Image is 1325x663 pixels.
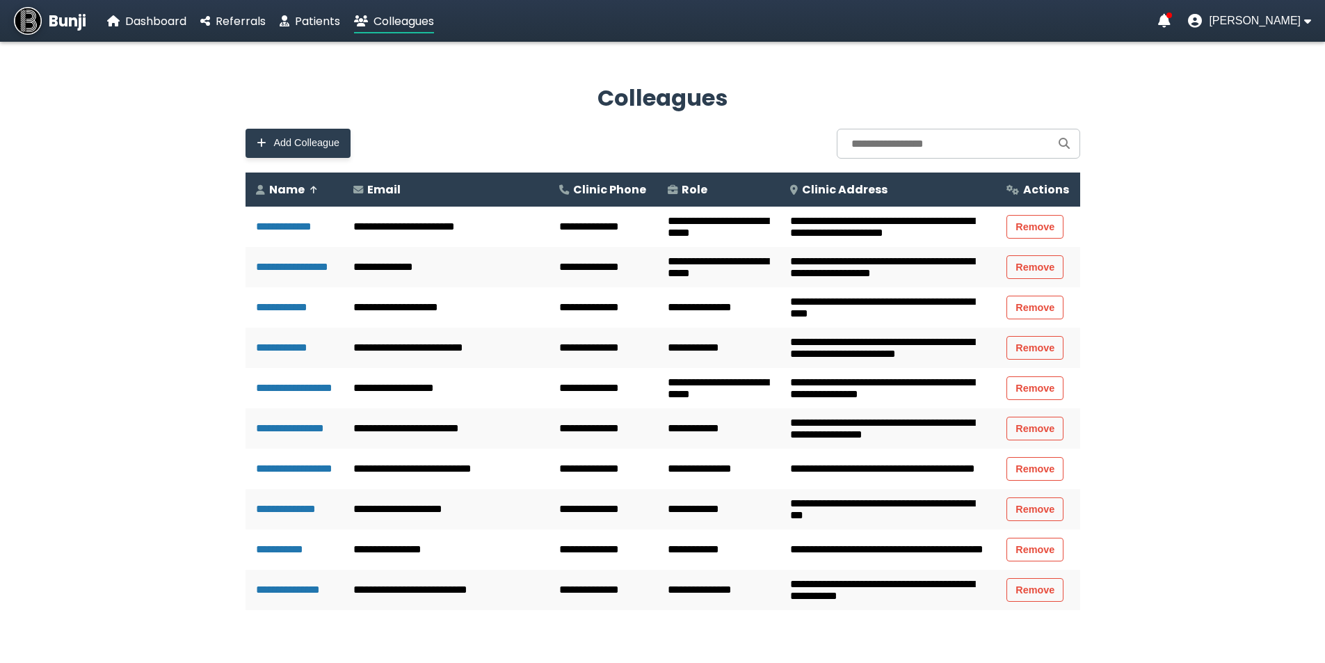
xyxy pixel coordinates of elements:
th: Email [343,173,549,207]
a: Dashboard [107,13,186,30]
span: Patients [295,13,340,29]
button: User menu [1188,14,1311,28]
button: Remove [1006,296,1063,319]
span: Bunji [49,10,86,33]
span: Dashboard [125,13,186,29]
a: Referrals [200,13,266,30]
button: Remove [1006,215,1063,239]
button: Remove [1006,538,1063,561]
span: Referrals [216,13,266,29]
button: Add Colleague [246,129,351,158]
th: Clinic Phone [549,173,657,207]
th: Actions [996,173,1079,207]
th: Name [246,173,343,207]
span: Add Colleague [274,137,339,149]
button: Remove [1006,497,1063,521]
a: Bunji [14,7,86,35]
a: Notifications [1158,14,1171,28]
button: Remove [1006,578,1063,602]
th: Clinic Address [780,173,996,207]
button: Remove [1006,417,1063,440]
h2: Colleagues [246,81,1080,115]
img: Bunji Dental Referral Management [14,7,42,35]
span: Colleagues [374,13,434,29]
a: Colleagues [354,13,434,30]
th: Role [657,173,780,207]
span: [PERSON_NAME] [1209,15,1301,27]
button: Remove [1006,255,1063,279]
button: Remove [1006,457,1063,481]
a: Patients [280,13,340,30]
button: Remove [1006,336,1063,360]
button: Remove [1006,376,1063,400]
